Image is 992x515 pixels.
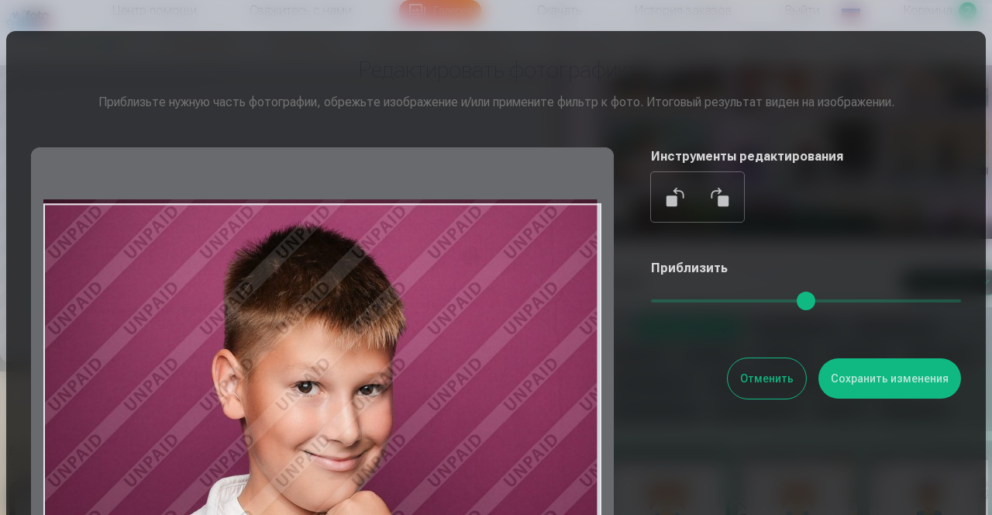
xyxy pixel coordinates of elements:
h3: Редактировать фотографию [31,56,961,84]
h5: Инструменты редактирования [651,147,961,166]
button: Сохранить изменения [818,358,961,399]
button: Отменить [728,358,806,399]
div: Приблизьте нужную часть фотографии, обрежьте изображение и/или примените фильтр к фото. Итоговый ... [31,93,961,112]
h5: Приблизить [651,259,961,278]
